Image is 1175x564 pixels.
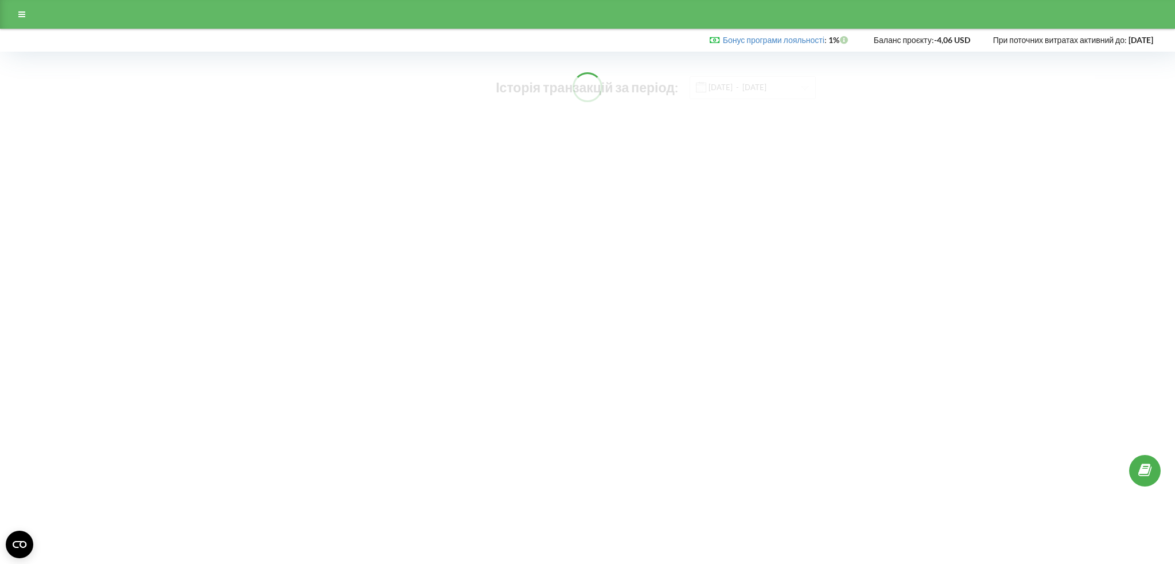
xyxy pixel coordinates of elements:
strong: [DATE] [1129,35,1153,45]
span: Баланс проєкту: [874,35,934,45]
button: Open CMP widget [6,531,33,558]
strong: 1% [828,35,851,45]
strong: -4,06 USD [934,35,970,45]
span: При поточних витратах активний до: [993,35,1127,45]
span: : [723,35,827,45]
a: Бонус програми лояльності [723,35,824,45]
